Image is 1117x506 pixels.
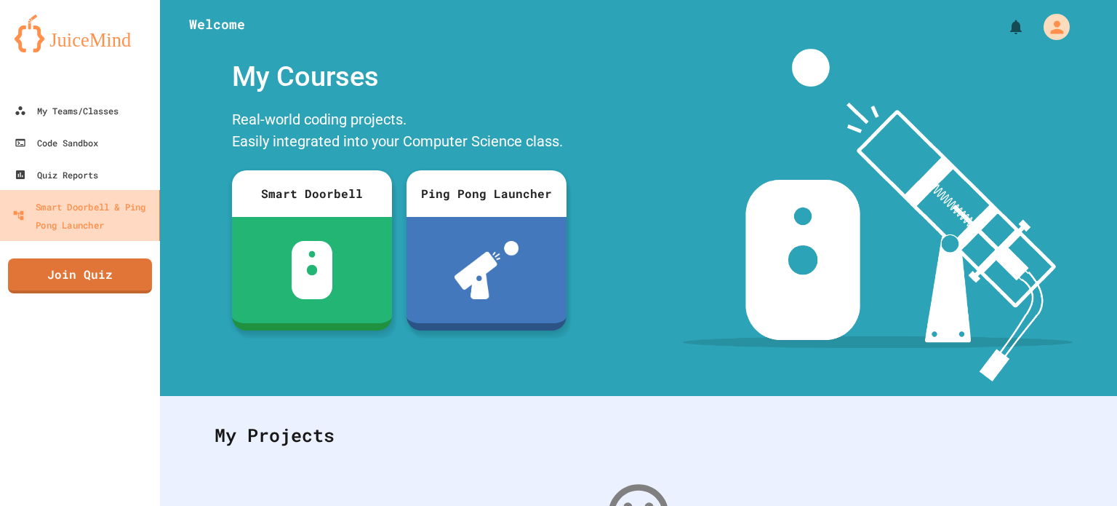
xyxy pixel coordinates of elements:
[15,102,119,119] div: My Teams/Classes
[15,15,145,52] img: logo-orange.svg
[980,15,1028,39] div: My Notifications
[407,170,566,217] div: Ping Pong Launcher
[232,170,392,217] div: Smart Doorbell
[225,105,574,159] div: Real-world coding projects. Easily integrated into your Computer Science class.
[683,49,1073,382] img: banner-image-my-projects.png
[15,134,98,151] div: Code Sandbox
[225,49,574,105] div: My Courses
[12,197,153,233] div: Smart Doorbell & Ping Pong Launcher
[455,241,519,299] img: ppl-with-ball.png
[1028,10,1073,44] div: My Account
[292,241,333,299] img: sdb-white.svg
[8,258,152,293] a: Join Quiz
[200,407,1077,464] div: My Projects
[15,166,98,183] div: Quiz Reports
